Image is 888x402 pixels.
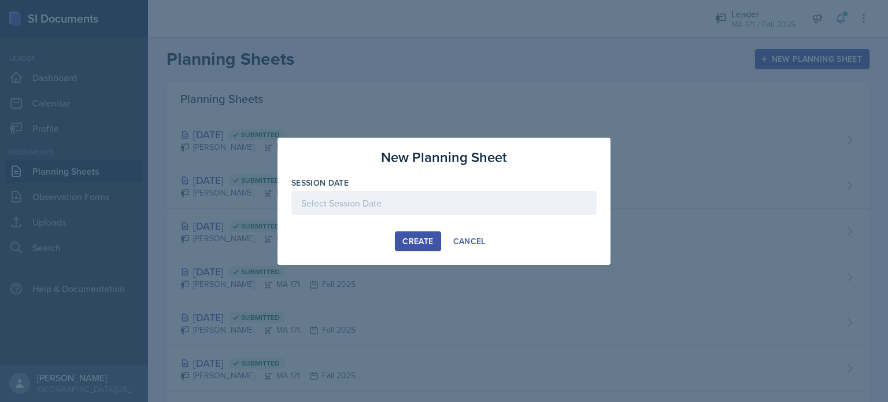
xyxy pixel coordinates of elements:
[446,231,493,251] button: Cancel
[291,177,349,189] label: Session Date
[395,231,441,251] button: Create
[402,237,433,246] div: Create
[381,147,507,168] h3: New Planning Sheet
[453,237,486,246] div: Cancel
